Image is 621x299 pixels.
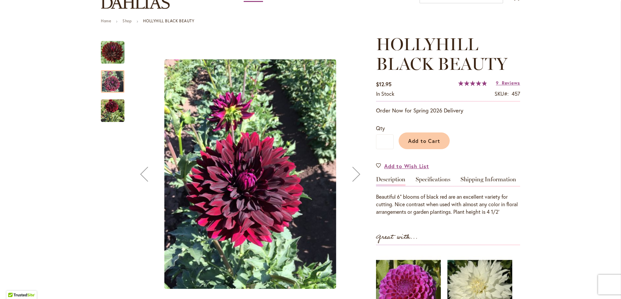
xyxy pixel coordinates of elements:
[495,90,509,97] strong: SKU
[143,18,194,23] strong: HOLLYHILL BLACK BEAUTY
[461,176,516,186] a: Shipping Information
[164,59,336,289] img: HOLLYHILL BLACK BEAUTY
[101,64,131,93] div: HOLLYHILL BLACK BEAUTY
[122,18,132,23] a: Shop
[376,81,391,88] span: $12.95
[376,176,520,216] div: Detailed Product Info
[376,90,394,97] span: In stock
[376,193,520,216] div: Beautiful 6" blooms of black red are an excellent variety for cutting. Nice contrast when used wi...
[5,276,23,294] iframe: Launch Accessibility Center
[399,132,450,149] button: Add to Cart
[408,137,441,144] span: Add to Cart
[376,107,520,114] p: Order Now for Spring 2026 Delivery
[458,81,487,86] div: 98%
[101,34,131,64] div: HOLLYHILL BLACK BEAUTY
[496,80,499,86] span: 9
[502,80,520,86] span: Reviews
[384,162,429,170] span: Add to Wish List
[376,176,405,186] a: Description
[376,34,507,74] span: HOLLYHILL BLACK BEAUTY
[376,232,418,243] strong: Great with...
[496,80,520,86] a: 9 Reviews
[376,125,385,131] span: Qty
[101,18,111,23] a: Home
[101,93,124,122] div: HOLLYHILL BLACK BEAUTY
[416,176,450,186] a: Specifications
[101,96,124,126] img: HOLLYHILL BLACK BEAUTY
[376,90,394,98] div: Availability
[376,162,429,170] a: Add to Wish List
[512,90,520,98] div: 457
[101,41,124,64] img: HOLLYHILL BLACK BEAUTY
